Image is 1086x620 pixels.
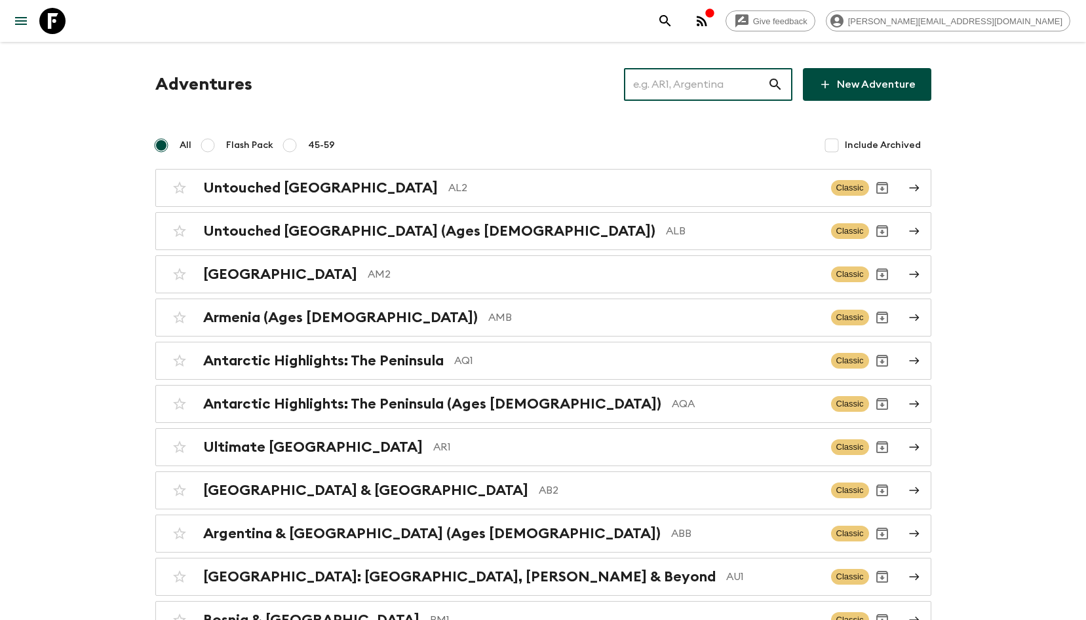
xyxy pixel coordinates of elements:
[652,8,678,34] button: search adventures
[869,520,895,547] button: Archive
[448,180,821,196] p: AL2
[746,16,815,26] span: Give feedback
[869,348,895,374] button: Archive
[203,482,528,499] h2: [GEOGRAPHIC_DATA] & [GEOGRAPHIC_DATA]
[726,569,821,585] p: AU1
[8,8,34,34] button: menu
[869,304,895,331] button: Archive
[869,564,895,590] button: Archive
[203,439,423,456] h2: Ultimate [GEOGRAPHIC_DATA]
[624,66,767,103] input: e.g. AR1, Argentina
[155,255,931,293] a: [GEOGRAPHIC_DATA]AM2ClassicArchive
[869,434,895,460] button: Archive
[203,309,478,326] h2: Armenia (Ages [DEMOGRAPHIC_DATA])
[433,439,821,455] p: AR1
[155,428,931,466] a: Ultimate [GEOGRAPHIC_DATA]AR1ClassicArchive
[672,396,821,412] p: AQA
[488,310,821,325] p: AMB
[803,68,931,101] a: New Adventure
[869,261,895,287] button: Archive
[831,526,869,541] span: Classic
[155,471,931,509] a: [GEOGRAPHIC_DATA] & [GEOGRAPHIC_DATA]AB2ClassicArchive
[671,526,821,541] p: ABB
[155,299,931,337] a: Armenia (Ages [DEMOGRAPHIC_DATA])AMBClassicArchive
[203,266,357,283] h2: [GEOGRAPHIC_DATA]
[845,139,921,152] span: Include Archived
[831,223,869,239] span: Classic
[831,310,869,325] span: Classic
[155,558,931,596] a: [GEOGRAPHIC_DATA]: [GEOGRAPHIC_DATA], [PERSON_NAME] & BeyondAU1ClassicArchive
[831,396,869,412] span: Classic
[368,266,821,282] p: AM2
[826,10,1070,31] div: [PERSON_NAME][EMAIL_ADDRESS][DOMAIN_NAME]
[155,385,931,423] a: Antarctic Highlights: The Peninsula (Ages [DEMOGRAPHIC_DATA])AQAClassicArchive
[203,223,655,240] h2: Untouched [GEOGRAPHIC_DATA] (Ages [DEMOGRAPHIC_DATA])
[203,525,661,542] h2: Argentina & [GEOGRAPHIC_DATA] (Ages [DEMOGRAPHIC_DATA])
[203,352,444,369] h2: Antarctic Highlights: The Peninsula
[155,169,931,207] a: Untouched [GEOGRAPHIC_DATA]AL2ClassicArchive
[203,179,438,196] h2: Untouched [GEOGRAPHIC_DATA]
[454,353,821,369] p: AQ1
[666,223,821,239] p: ALB
[831,439,869,455] span: Classic
[726,10,815,31] a: Give feedback
[155,212,931,250] a: Untouched [GEOGRAPHIC_DATA] (Ages [DEMOGRAPHIC_DATA])ALBClassicArchive
[831,180,869,196] span: Classic
[226,139,273,152] span: Flash Pack
[203,395,661,412] h2: Antarctic Highlights: The Peninsula (Ages [DEMOGRAPHIC_DATA])
[869,477,895,503] button: Archive
[539,483,821,498] p: AB2
[155,342,931,380] a: Antarctic Highlights: The PeninsulaAQ1ClassicArchive
[869,218,895,244] button: Archive
[831,266,869,282] span: Classic
[180,139,191,152] span: All
[308,139,335,152] span: 45-59
[203,568,716,585] h2: [GEOGRAPHIC_DATA]: [GEOGRAPHIC_DATA], [PERSON_NAME] & Beyond
[869,391,895,417] button: Archive
[831,353,869,369] span: Classic
[869,175,895,201] button: Archive
[155,71,252,98] h1: Adventures
[155,515,931,553] a: Argentina & [GEOGRAPHIC_DATA] (Ages [DEMOGRAPHIC_DATA])ABBClassicArchive
[831,483,869,498] span: Classic
[841,16,1070,26] span: [PERSON_NAME][EMAIL_ADDRESS][DOMAIN_NAME]
[831,569,869,585] span: Classic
